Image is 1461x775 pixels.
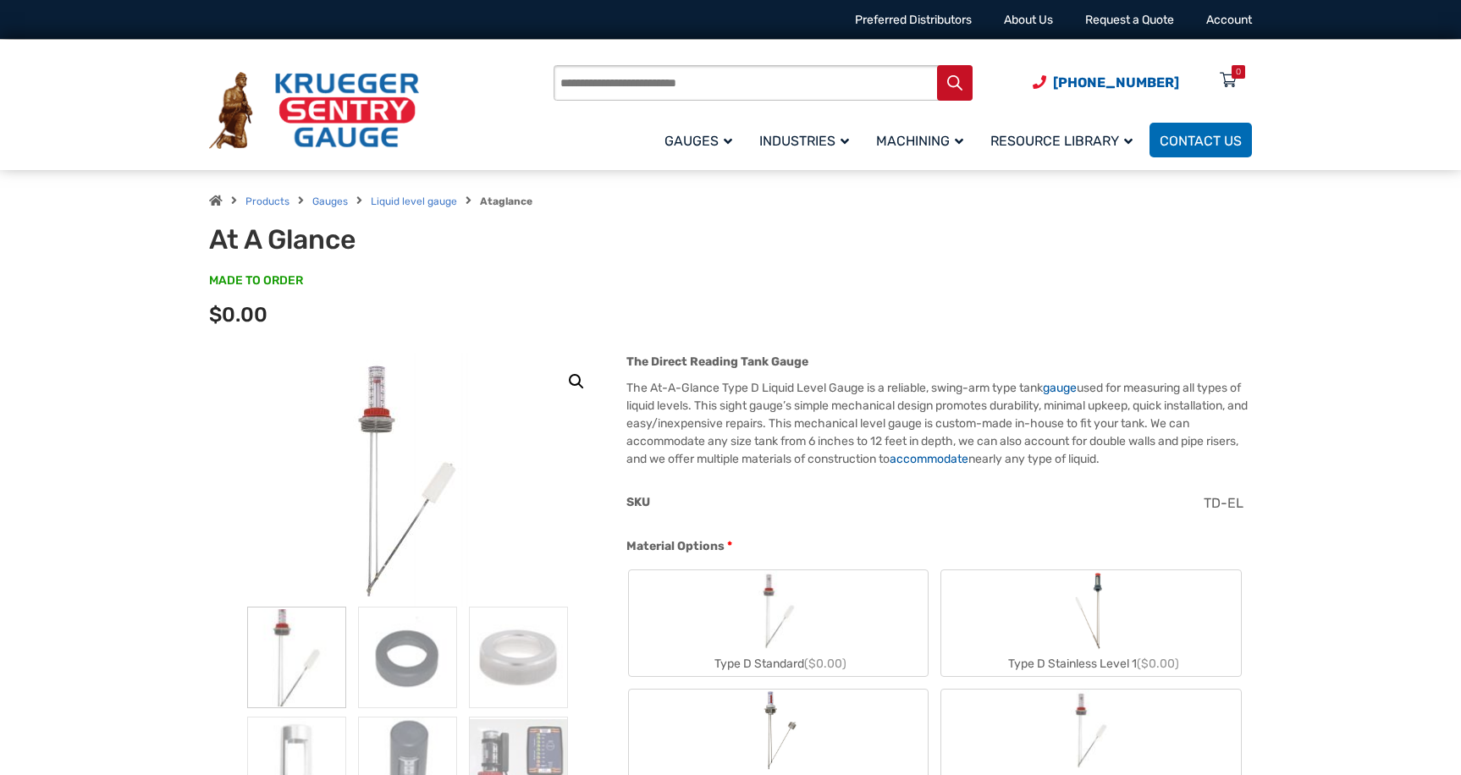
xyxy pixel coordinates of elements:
[247,607,346,708] img: At A Glance
[209,223,626,256] h1: At A Glance
[941,570,1241,676] label: Type D Stainless Level 1
[1236,65,1241,79] div: 0
[1206,13,1252,27] a: Account
[980,120,1150,160] a: Resource Library
[941,651,1241,676] div: Type D Stainless Level 1
[209,303,267,327] span: $0.00
[990,133,1133,149] span: Resource Library
[1069,570,1114,651] img: Chemical Sight Gauge
[727,537,732,555] abbr: required
[626,495,650,509] span: SKU
[1033,72,1179,93] a: Phone Number (920) 434-8860
[855,13,972,27] a: Preferred Distributors
[209,72,419,150] img: Krueger Sentry Gauge
[1043,381,1077,395] a: gauge
[1150,123,1252,157] a: Contact Us
[629,570,929,676] label: Type D Standard
[804,657,846,671] span: ($0.00)
[312,195,348,207] a: Gauges
[876,133,963,149] span: Machining
[626,539,725,553] span: Material Options
[1004,13,1053,27] a: About Us
[306,353,509,607] img: At A Glance
[358,607,457,708] img: At A Glance - Image 2
[209,272,303,289] span: MADE TO ORDER
[749,120,866,160] a: Industries
[1137,657,1179,671] span: ($0.00)
[629,651,929,676] div: Type D Standard
[664,133,732,149] span: Gauges
[626,379,1252,468] p: The At-A-Glance Type D Liquid Level Gauge is a reliable, swing-arm type tank used for measuring a...
[890,452,968,466] a: accommodate
[371,195,457,207] a: Liquid level gauge
[480,195,532,207] strong: Ataglance
[626,355,808,369] strong: The Direct Reading Tank Gauge
[469,607,568,708] img: At A Glance - Image 3
[561,366,592,397] a: View full-screen image gallery
[1085,13,1174,27] a: Request a Quote
[1053,74,1179,91] span: [PHONE_NUMBER]
[654,120,749,160] a: Gauges
[759,133,849,149] span: Industries
[245,195,289,207] a: Products
[866,120,980,160] a: Machining
[1160,133,1242,149] span: Contact Us
[1204,495,1243,511] span: TD-EL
